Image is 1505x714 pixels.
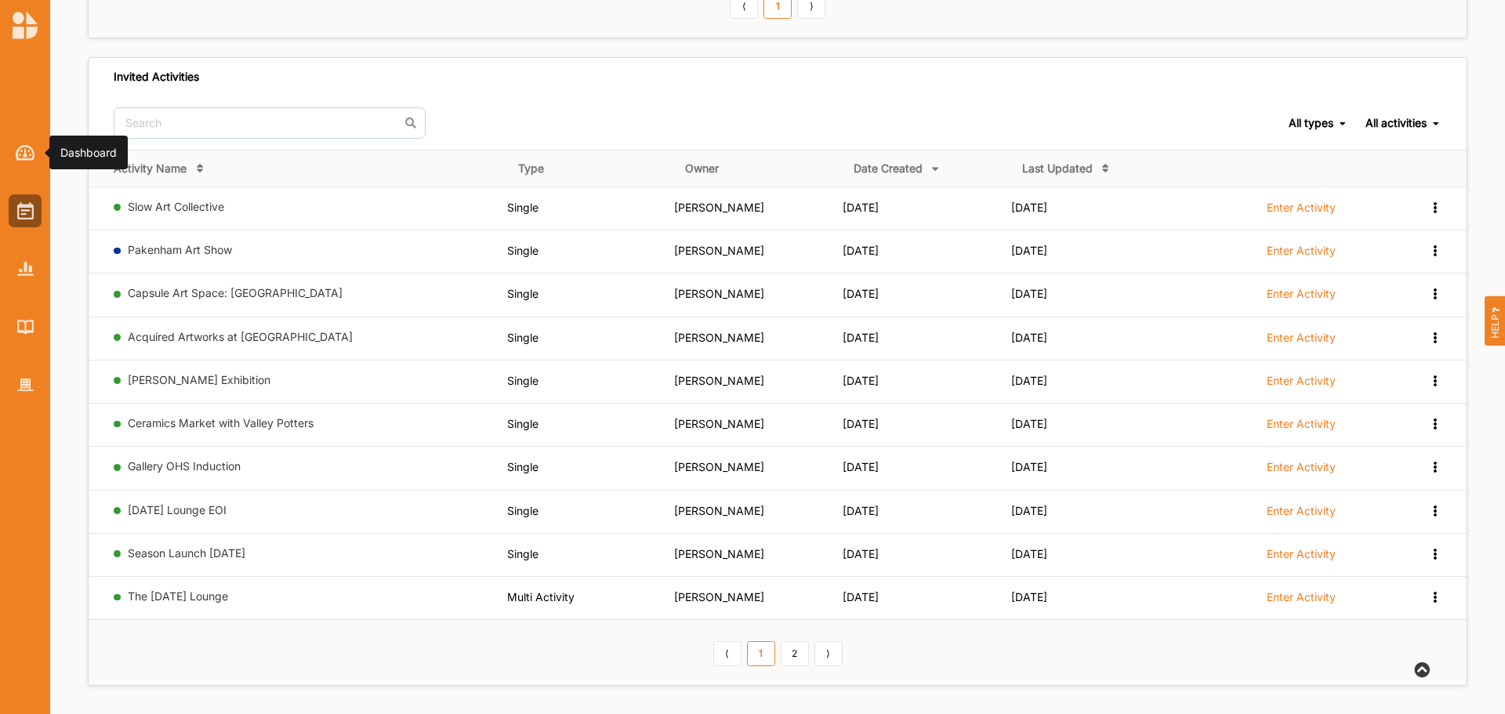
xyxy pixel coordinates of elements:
label: Enter Activity [1267,331,1336,345]
span: [PERSON_NAME] [674,331,764,344]
span: [DATE] [1011,590,1047,603]
span: [PERSON_NAME] [674,460,764,473]
span: [DATE] [843,287,879,300]
span: [DATE] [1011,201,1047,214]
span: [DATE] [843,331,879,344]
a: 2 [781,641,809,666]
span: [DATE] [1011,504,1047,517]
span: Single [507,201,539,214]
div: All types [1289,116,1333,130]
a: Enter Activity [1267,286,1336,310]
span: [DATE] [1011,547,1047,560]
span: [PERSON_NAME] [674,244,764,257]
span: [PERSON_NAME] [674,547,764,560]
div: Invited Activities [114,70,199,84]
img: logo [13,11,38,39]
span: [DATE] [843,460,879,473]
img: Organisation [17,379,34,392]
a: Enter Activity [1267,416,1336,440]
span: Single [507,504,539,517]
span: Single [507,417,539,430]
img: Activities [17,202,34,219]
label: Enter Activity [1267,417,1336,431]
div: Dashboard [60,145,117,161]
a: Enter Activity [1267,459,1336,483]
span: [DATE] [1011,460,1047,473]
label: Enter Activity [1267,460,1336,474]
span: [DATE] [1011,417,1047,430]
a: [PERSON_NAME] Exhibition [128,373,270,386]
a: Enter Activity [1267,546,1336,570]
span: [PERSON_NAME] [674,417,764,430]
label: Enter Activity [1267,244,1336,258]
a: Next item [814,641,843,666]
a: [DATE] Lounge EOI [128,503,227,516]
a: Ceramics Market with Valley Potters [128,416,314,429]
a: 1 [747,641,775,666]
div: Last Updated [1022,161,1093,176]
label: Enter Activity [1267,547,1336,561]
a: Enter Activity [1267,589,1336,613]
div: Pagination Navigation [710,639,845,665]
a: Enter Activity [1267,330,1336,353]
span: Single [507,547,539,560]
img: Dashboard [16,145,35,161]
span: [PERSON_NAME] [674,504,764,517]
a: Acquired Artworks at [GEOGRAPHIC_DATA] [128,330,353,343]
a: Enter Activity [1267,200,1336,223]
a: Organisation [9,368,42,401]
span: [PERSON_NAME] [674,287,764,300]
a: Season Launch [DATE] [128,546,245,560]
a: Activities [9,194,42,227]
img: Reports [17,262,34,275]
a: Dashboard [9,136,42,169]
a: Enter Activity [1267,373,1336,397]
input: Search [114,107,426,139]
span: Single [507,287,539,300]
th: Type [507,150,674,187]
span: [DATE] [1011,244,1047,257]
span: Single [507,460,539,473]
a: Enter Activity [1267,243,1336,266]
span: [DATE] [843,244,879,257]
span: [DATE] [843,547,879,560]
span: Single [507,244,539,257]
span: [PERSON_NAME] [674,374,764,387]
span: [DATE] [843,374,879,387]
a: Slow Art Collective [128,200,224,213]
img: Library [17,320,34,333]
a: Capsule Art Space: [GEOGRAPHIC_DATA] [128,286,343,299]
a: Pakenham Art Show [128,243,232,256]
span: [DATE] [1011,374,1047,387]
span: [DATE] [843,504,879,517]
div: Date Created [854,161,923,176]
a: Gallery OHS Induction [128,459,241,473]
div: Activity Name [114,161,187,176]
span: [DATE] [843,590,879,603]
span: Multi Activity [507,590,575,603]
span: [DATE] [1011,331,1047,344]
a: Enter Activity [1267,503,1336,527]
a: The [DATE] Lounge [128,589,228,603]
div: All activities [1365,116,1427,130]
span: [DATE] [843,201,879,214]
label: Enter Activity [1267,590,1336,604]
span: [DATE] [1011,287,1047,300]
label: Enter Activity [1267,374,1336,388]
label: Enter Activity [1267,287,1336,301]
span: Single [507,374,539,387]
a: Reports [9,252,42,285]
a: Library [9,310,42,343]
span: Single [507,331,539,344]
label: Enter Activity [1267,201,1336,215]
span: [PERSON_NAME] [674,201,764,214]
th: Owner [674,150,843,187]
a: Previous item [713,641,742,666]
label: Enter Activity [1267,504,1336,518]
span: [PERSON_NAME] [674,590,764,603]
span: [DATE] [843,417,879,430]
